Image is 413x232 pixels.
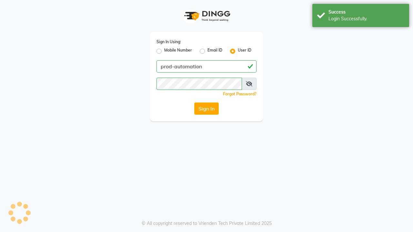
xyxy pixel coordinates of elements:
[238,47,251,55] label: User ID
[156,78,242,90] input: Username
[194,102,219,115] button: Sign In
[164,47,192,55] label: Mobile Number
[156,60,257,72] input: Username
[181,6,232,25] img: logo1.svg
[223,92,257,96] a: Forgot Password?
[207,47,222,55] label: Email ID
[156,39,181,45] label: Sign In Using:
[328,9,404,15] div: Success
[328,15,404,22] div: Login Successfully.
